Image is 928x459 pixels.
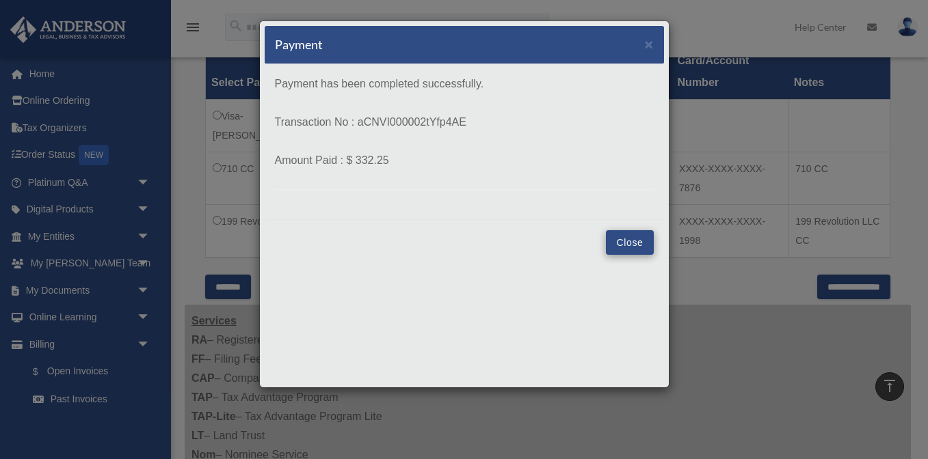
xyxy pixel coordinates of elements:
p: Payment has been completed successfully. [275,74,654,94]
button: Close [645,37,654,51]
p: Transaction No : aCNVI000002tYfp4AE [275,113,654,132]
h5: Payment [275,36,323,53]
span: × [645,36,654,52]
button: Close [606,230,653,255]
p: Amount Paid : $ 332.25 [275,151,654,170]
